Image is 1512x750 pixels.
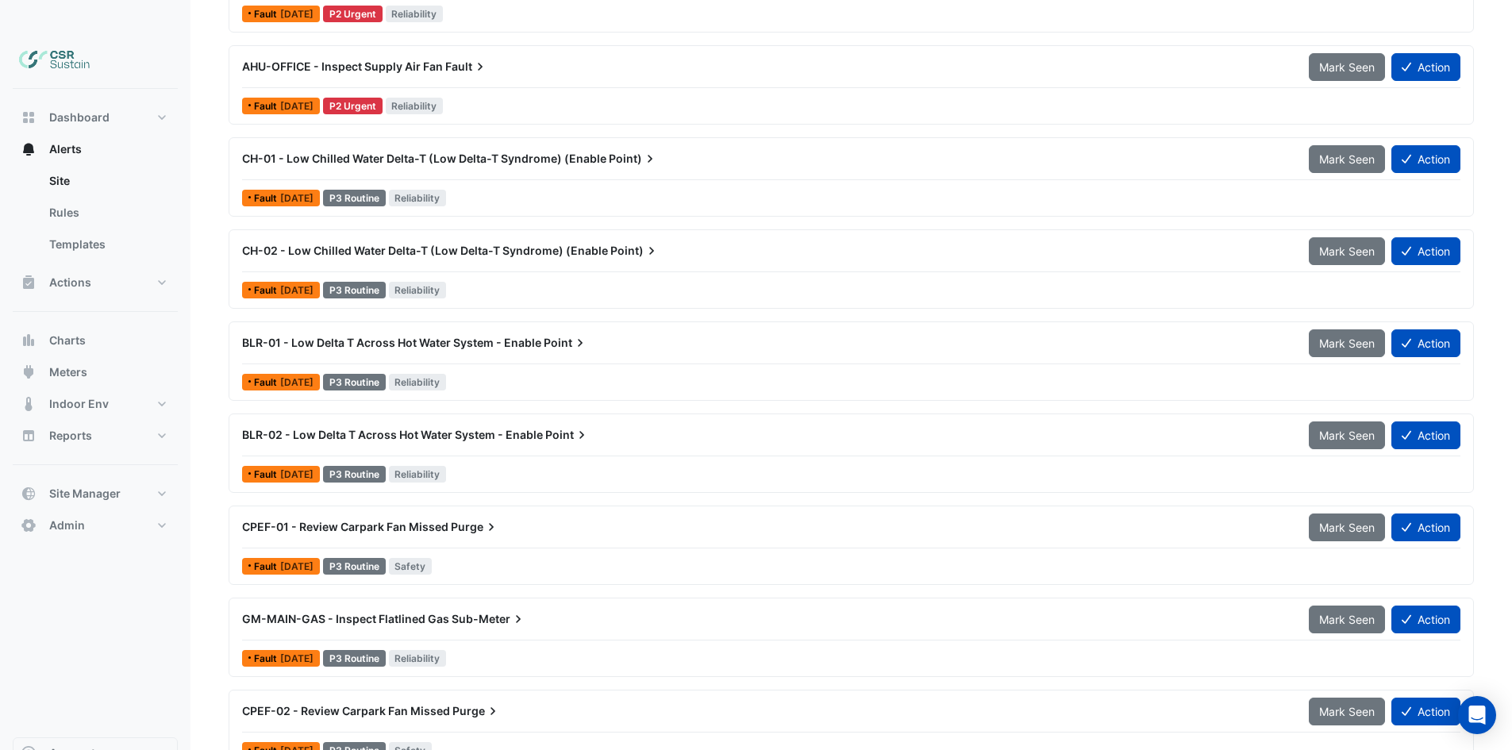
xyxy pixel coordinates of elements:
[1319,429,1375,442] span: Mark Seen
[254,562,280,571] span: Fault
[1319,152,1375,166] span: Mark Seen
[49,396,109,412] span: Indoor Env
[323,374,386,390] div: P3 Routine
[254,378,280,387] span: Fault
[280,8,314,20] span: Wed 10-Sep-2025 17:15 BST
[21,428,37,444] app-icon: Reports
[1309,145,1385,173] button: Mark Seen
[1391,145,1460,173] button: Action
[242,336,541,349] span: BLR-01 - Low Delta T Across Hot Water System - Enable
[1309,53,1385,81] button: Mark Seen
[452,611,526,627] span: Sub-Meter
[242,704,450,717] span: CPEF-02 - Review Carpark Fan Missed
[21,517,37,533] app-icon: Admin
[545,427,590,443] span: Point
[21,364,37,380] app-icon: Meters
[1391,698,1460,725] button: Action
[1319,521,1375,534] span: Mark Seen
[1319,337,1375,350] span: Mark Seen
[21,110,37,125] app-icon: Dashboard
[280,376,314,388] span: Thu 11-Sep-2025 05:15 BST
[13,420,178,452] button: Reports
[21,486,37,502] app-icon: Site Manager
[280,468,314,480] span: Thu 11-Sep-2025 05:15 BST
[13,102,178,133] button: Dashboard
[323,282,386,298] div: P3 Routine
[13,133,178,165] button: Alerts
[37,197,178,229] a: Rules
[242,244,608,257] span: CH-02 - Low Chilled Water Delta-T (Low Delta-T Syndrome) (Enable
[254,654,280,663] span: Fault
[1319,244,1375,258] span: Mark Seen
[49,517,85,533] span: Admin
[280,100,314,112] span: Wed 10-Sep-2025 17:15 BST
[1309,421,1385,449] button: Mark Seen
[280,192,314,204] span: Mon 15-Sep-2025 07:30 BST
[389,650,447,667] span: Reliability
[280,652,314,664] span: Tue 09-Sep-2025 20:00 BST
[19,44,90,76] img: Company Logo
[1309,606,1385,633] button: Mark Seen
[1391,513,1460,541] button: Action
[445,59,488,75] span: Fault
[1391,421,1460,449] button: Action
[242,612,449,625] span: GM-MAIN-GAS - Inspect Flatlined Gas
[242,520,448,533] span: CPEF-01 - Review Carpark Fan Missed
[1309,237,1385,265] button: Mark Seen
[389,190,447,206] span: Reliability
[49,364,87,380] span: Meters
[254,470,280,479] span: Fault
[13,325,178,356] button: Charts
[323,650,386,667] div: P3 Routine
[389,466,447,483] span: Reliability
[386,6,444,22] span: Reliability
[1391,53,1460,81] button: Action
[389,558,433,575] span: Safety
[254,194,280,203] span: Fault
[323,466,386,483] div: P3 Routine
[13,356,178,388] button: Meters
[544,335,588,351] span: Point
[49,486,121,502] span: Site Manager
[254,10,280,19] span: Fault
[37,229,178,260] a: Templates
[37,165,178,197] a: Site
[1458,696,1496,734] div: Open Intercom Messenger
[386,98,444,114] span: Reliability
[1391,329,1460,357] button: Action
[323,190,386,206] div: P3 Routine
[13,388,178,420] button: Indoor Env
[280,284,314,296] span: Mon 15-Sep-2025 07:30 BST
[1391,606,1460,633] button: Action
[389,282,447,298] span: Reliability
[242,60,443,73] span: AHU-OFFICE - Inspect Supply Air Fan
[49,141,82,157] span: Alerts
[1319,705,1375,718] span: Mark Seen
[280,560,314,572] span: Tue 09-Sep-2025 20:00 BST
[21,396,37,412] app-icon: Indoor Env
[609,151,658,167] span: Point)
[323,98,383,114] div: P2 Urgent
[13,510,178,541] button: Admin
[452,703,501,719] span: Purge
[242,152,606,165] span: CH-01 - Low Chilled Water Delta-T (Low Delta-T Syndrome) (Enable
[1319,613,1375,626] span: Mark Seen
[1319,60,1375,74] span: Mark Seen
[13,478,178,510] button: Site Manager
[49,110,110,125] span: Dashboard
[451,519,499,535] span: Purge
[49,428,92,444] span: Reports
[21,333,37,348] app-icon: Charts
[49,275,91,290] span: Actions
[1391,237,1460,265] button: Action
[13,267,178,298] button: Actions
[21,141,37,157] app-icon: Alerts
[1309,329,1385,357] button: Mark Seen
[389,374,447,390] span: Reliability
[1309,513,1385,541] button: Mark Seen
[323,558,386,575] div: P3 Routine
[610,243,660,259] span: Point)
[254,286,280,295] span: Fault
[49,333,86,348] span: Charts
[1309,698,1385,725] button: Mark Seen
